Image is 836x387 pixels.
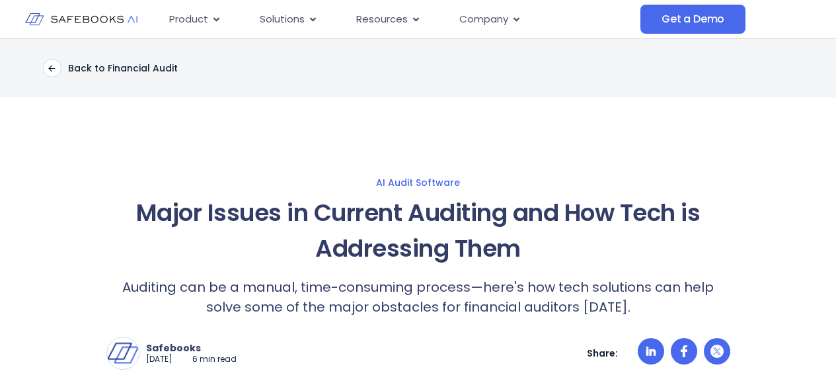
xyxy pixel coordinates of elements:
nav: Menu [159,7,640,32]
a: Back to Financial Audit [43,59,178,77]
p: Back to Financial Audit [68,62,178,74]
span: Company [459,12,508,27]
span: Get a Demo [662,13,724,26]
h1: Major Issues in Current Auditing and How Tech is Addressing Them [106,195,730,267]
img: Safebooks [107,337,139,369]
span: Solutions [260,12,305,27]
p: 6 min read [192,354,237,365]
div: Menu Toggle [159,7,640,32]
p: [DATE] [146,354,172,365]
a: Get a Demo [640,5,745,34]
p: Safebooks [146,342,237,354]
span: Resources [356,12,408,27]
a: AI Audit Software [13,177,823,189]
p: Auditing can be a manual, time-consuming process—here's how tech solutions can help solve some of... [106,277,730,317]
p: Share: [587,347,618,359]
span: Product [169,12,208,27]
